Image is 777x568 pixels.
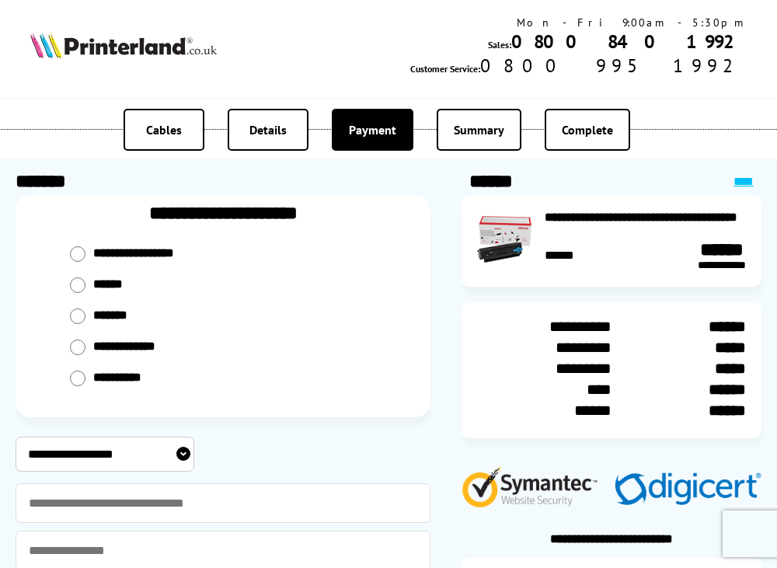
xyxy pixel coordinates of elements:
[146,122,182,138] span: Cables
[480,54,747,78] span: 0800 995 1992
[249,122,287,138] span: Details
[454,122,504,138] span: Summary
[488,39,511,51] span: Sales:
[511,30,747,54] a: 0800 840 1992
[562,122,613,138] span: Complete
[410,63,480,75] span: Customer Service:
[410,16,747,30] div: Mon - Fri 9:00am - 5:30pm
[30,32,217,58] img: Printerland Logo
[349,122,396,138] span: Payment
